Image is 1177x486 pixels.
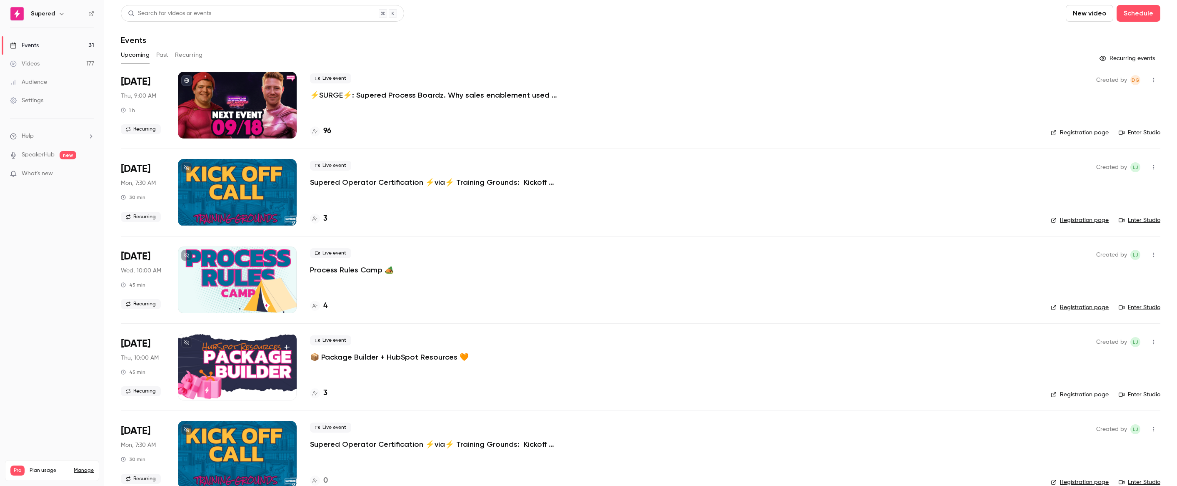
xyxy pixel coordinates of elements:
a: 96 [310,126,331,137]
a: 3 [310,213,327,224]
span: Created by [1096,162,1127,172]
button: Schedule [1117,5,1160,22]
span: Live event [310,248,351,258]
span: Created by [1096,424,1127,434]
div: Settings [10,96,43,105]
img: Supered [10,7,24,20]
button: Upcoming [121,48,150,62]
span: [DATE] [121,250,150,263]
a: Enter Studio [1119,303,1160,312]
h4: 4 [323,300,327,312]
button: New video [1066,5,1113,22]
a: 4 [310,300,327,312]
span: new [60,151,76,159]
span: Created by [1096,250,1127,260]
span: D'Ana Guiloff [1130,75,1140,85]
span: LJ [1133,424,1138,434]
div: Search for videos or events [128,9,211,18]
span: Recurring [121,124,161,134]
div: Videos [10,60,40,68]
div: Sep 22 Mon, 9:30 AM (America/New York) [121,159,165,226]
span: [DATE] [121,75,150,88]
span: Live event [310,161,351,171]
span: Recurring [121,299,161,309]
span: Live event [310,335,351,345]
span: Created by [1096,337,1127,347]
a: Registration page [1051,303,1109,312]
div: 45 min [121,369,145,375]
span: Lindsay John [1130,337,1140,347]
button: Past [156,48,168,62]
div: 1 h [121,107,135,113]
a: Enter Studio [1119,128,1160,137]
span: [DATE] [121,337,150,350]
a: Enter Studio [1119,390,1160,399]
span: Pro [10,466,25,476]
a: Manage [74,467,94,474]
button: Recurring [175,48,203,62]
span: LJ [1133,250,1138,260]
h4: 96 [323,126,331,137]
span: [DATE] [121,162,150,176]
a: Supered Operator Certification ⚡️via⚡️ Training Grounds: Kickoff Call [310,177,560,187]
div: Sep 18 Thu, 11:00 AM (America/New York) [121,72,165,138]
span: Wed, 10:00 AM [121,267,161,275]
a: Registration page [1051,216,1109,224]
span: Recurring [121,386,161,396]
div: Audience [10,78,47,86]
span: Mon, 7:30 AM [121,179,156,187]
a: SpeakerHub [22,151,55,159]
a: ⚡️SURGE⚡️: Supered Process Boardz. Why sales enablement used to feel hard [310,90,560,100]
h1: Events [121,35,146,45]
span: Live event [310,73,351,83]
span: [DATE] [121,424,150,438]
span: Lindsay John [1130,250,1140,260]
a: Supered Operator Certification ⚡️via⚡️ Training Grounds: Kickoff Call [310,439,560,449]
span: Live event [310,423,351,433]
span: Recurring [121,474,161,484]
iframe: Noticeable Trigger [84,170,94,178]
span: What's new [22,169,53,178]
span: Created by [1096,75,1127,85]
span: DG [1132,75,1140,85]
li: help-dropdown-opener [10,132,94,141]
span: Plan usage [30,467,69,474]
span: Lindsay John [1130,424,1140,434]
h4: 3 [323,388,327,399]
span: Help [22,132,34,141]
div: 45 min [121,282,145,288]
div: Events [10,41,39,50]
span: LJ [1133,337,1138,347]
h6: Supered [31,10,55,18]
div: Sep 25 Thu, 12:00 PM (America/New York) [121,334,165,400]
a: 📦 Package Builder + HubSpot Resources 🧡 [310,352,469,362]
span: LJ [1133,162,1138,172]
a: 3 [310,388,327,399]
a: Registration page [1051,390,1109,399]
h4: 3 [323,213,327,224]
div: 30 min [121,456,145,463]
a: Enter Studio [1119,216,1160,224]
a: Process Rules Camp 🏕️ [310,265,394,275]
span: Lindsay John [1130,162,1140,172]
div: Sep 24 Wed, 12:00 PM (America/New York) [121,247,165,313]
span: Recurring [121,212,161,222]
button: Recurring events [1096,52,1160,65]
span: Thu, 10:00 AM [121,354,159,362]
span: Thu, 9:00 AM [121,92,156,100]
span: Mon, 7:30 AM [121,441,156,449]
a: Registration page [1051,128,1109,137]
div: 30 min [121,194,145,201]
